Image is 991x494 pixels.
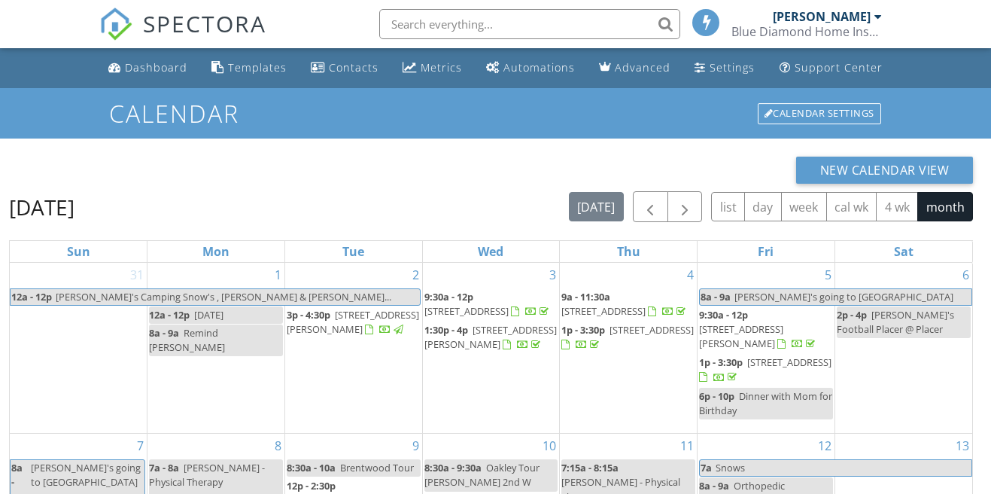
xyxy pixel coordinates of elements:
a: Friday [755,241,777,262]
span: [PERSON_NAME]'s Camping Snow's , [PERSON_NAME] & [PERSON_NAME]... [56,290,391,303]
span: [STREET_ADDRESS] [609,323,694,337]
span: 8:30a - 9:30a [424,461,482,474]
span: [PERSON_NAME]'s going to [GEOGRAPHIC_DATA] [734,290,953,303]
button: [DATE] [569,192,624,221]
a: Go to September 8, 2025 [272,434,284,458]
span: 8a - 9a [700,289,731,305]
div: Blue Diamond Home Inspection Inc. [731,24,882,39]
td: Go to September 6, 2025 [834,263,972,434]
td: Go to August 31, 2025 [10,263,147,434]
a: 9a - 11:30a [STREET_ADDRESS] [561,290,689,318]
span: 7:15a - 8:15a [561,461,619,474]
div: Templates [228,60,287,75]
a: 3p - 4:30p [STREET_ADDRESS][PERSON_NAME] [287,308,419,336]
a: Sunday [64,241,93,262]
a: 3p - 4:30p [STREET_ADDRESS][PERSON_NAME] [287,306,421,339]
a: 1p - 3:30p [STREET_ADDRESS] [699,355,831,383]
button: month [917,192,973,221]
a: 9a - 11:30a [STREET_ADDRESS] [561,288,695,321]
span: 3p - 4:30p [287,308,330,322]
span: 8a - 9a [699,479,729,492]
a: 9:30a - 12p [STREET_ADDRESS][PERSON_NAME] [699,308,818,350]
a: Go to September 2, 2025 [409,263,422,287]
button: cal wk [826,192,877,221]
span: SPECTORA [143,8,266,39]
a: Settings [689,54,761,82]
h2: [DATE] [9,192,74,222]
span: Dinner with Mom for Birthday [699,389,832,417]
a: Go to September 1, 2025 [272,263,284,287]
h1: Calendar [109,100,883,127]
a: Go to September 11, 2025 [677,434,697,458]
a: Saturday [891,241,917,262]
div: [PERSON_NAME] [773,9,871,24]
div: Settings [710,60,755,75]
a: 9:30a - 12p [STREET_ADDRESS] [424,290,552,318]
span: 12a - 12p [11,289,53,305]
td: Go to September 4, 2025 [560,263,698,434]
span: Brentwood Tour [340,461,414,474]
span: 7a [700,460,713,476]
div: Advanced [615,60,670,75]
div: Calendar Settings [758,103,881,124]
img: The Best Home Inspection Software - Spectora [99,8,132,41]
span: [STREET_ADDRESS][PERSON_NAME] [287,308,419,336]
span: Oakley Tour [PERSON_NAME] 2nd W [424,461,540,489]
a: Metrics [397,54,468,82]
a: Wednesday [475,241,506,262]
input: Search everything... [379,9,680,39]
span: [STREET_ADDRESS] [747,355,831,369]
div: Automations [503,60,575,75]
a: Automations (Basic) [480,54,581,82]
button: New Calendar View [796,157,974,184]
a: Go to August 31, 2025 [127,263,147,287]
div: Contacts [329,60,378,75]
span: 1:30p - 4p [424,323,468,337]
span: Remind [PERSON_NAME] [149,326,225,354]
span: 1p - 3:30p [699,355,743,369]
td: Go to September 1, 2025 [147,263,285,434]
a: Dashboard [102,54,193,82]
button: week [781,192,827,221]
span: Snows [716,461,745,474]
a: 1p - 3:30p [STREET_ADDRESS] [561,323,694,351]
a: Templates [205,54,293,82]
button: Next month [667,191,703,222]
a: 9:30a - 12p [STREET_ADDRESS][PERSON_NAME] [699,306,833,354]
a: 9:30a - 12p [STREET_ADDRESS] [424,288,558,321]
span: 9:30a - 12p [699,308,748,322]
span: [DATE] [194,308,223,322]
button: 4 wk [876,192,918,221]
a: 1:30p - 4p [STREET_ADDRESS][PERSON_NAME] [424,322,558,354]
td: Go to September 2, 2025 [284,263,422,434]
span: 8:30a - 10a [287,461,336,474]
a: Go to September 5, 2025 [822,263,834,287]
a: Go to September 3, 2025 [546,263,559,287]
a: Advanced [593,54,676,82]
a: Tuesday [339,241,367,262]
a: Go to September 6, 2025 [959,263,972,287]
a: Go to September 12, 2025 [815,434,834,458]
a: Go to September 7, 2025 [134,434,147,458]
span: 12a - 12p [149,308,190,322]
span: 6p - 10p [699,389,734,403]
a: 1p - 3:30p [STREET_ADDRESS] [561,322,695,354]
span: [STREET_ADDRESS] [561,304,646,318]
a: Go to September 4, 2025 [684,263,697,287]
span: 12p - 2:30p [287,479,336,492]
a: Support Center [774,54,889,82]
a: SPECTORA [99,20,266,52]
a: Go to September 9, 2025 [409,434,422,458]
a: Go to September 13, 2025 [953,434,972,458]
span: [PERSON_NAME]'s Football Placer @ Placer [837,308,954,336]
span: 7a - 8a [149,461,179,474]
td: Go to September 3, 2025 [422,263,560,434]
span: [PERSON_NAME]'s going to [GEOGRAPHIC_DATA] [31,461,141,489]
span: 1p - 3:30p [561,323,605,337]
a: 1p - 3:30p [STREET_ADDRESS] [699,354,833,386]
div: Support Center [795,60,883,75]
a: Go to September 10, 2025 [540,434,559,458]
span: [STREET_ADDRESS][PERSON_NAME] [424,323,557,351]
span: [STREET_ADDRESS] [424,304,509,318]
a: Thursday [614,241,643,262]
